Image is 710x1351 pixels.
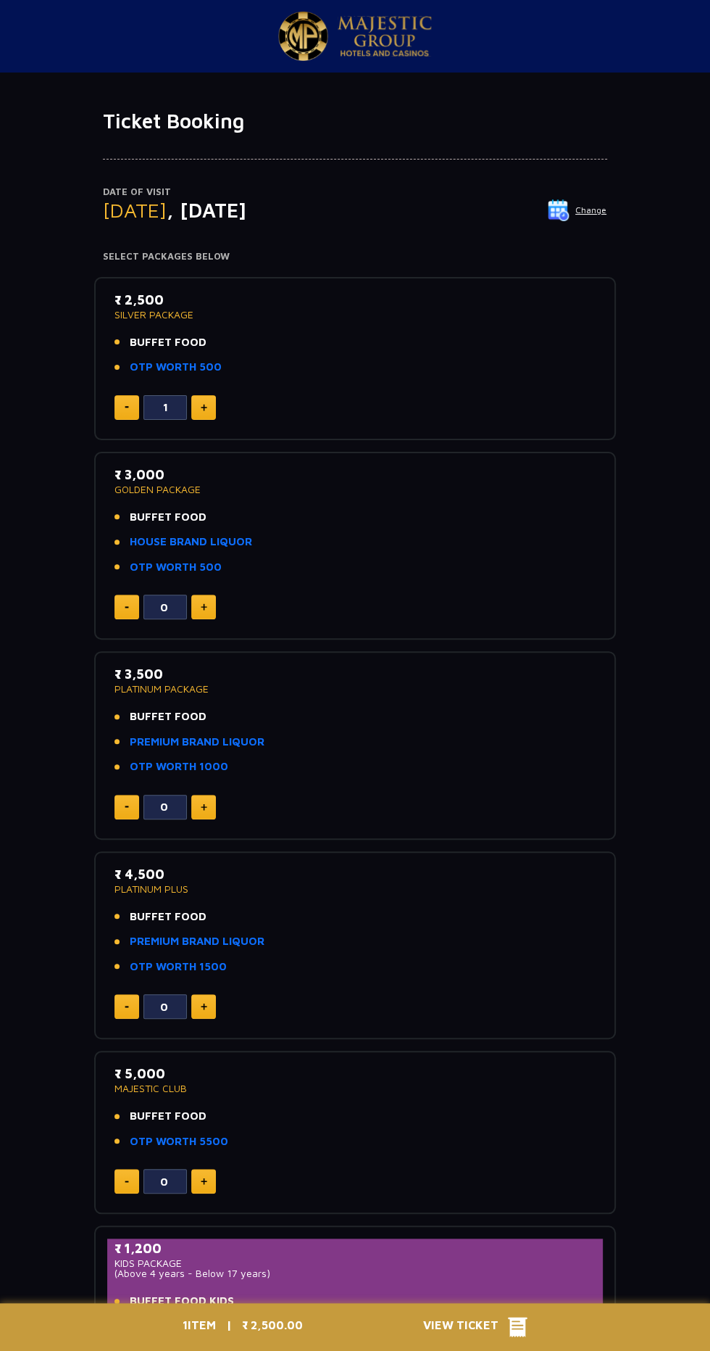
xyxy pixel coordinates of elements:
[114,310,596,320] p: SILVER PACKAGE
[183,1318,188,1331] span: 1
[130,334,206,351] span: BUFFET FOOD
[547,199,607,222] button: Change
[201,603,207,611] img: plus
[130,959,227,975] a: OTP WORTH 1500
[103,198,167,222] span: [DATE]
[183,1316,216,1338] p: ITEM
[114,484,596,495] p: GOLDEN PACKAGE
[338,16,432,57] img: Majestic Pride
[125,1181,129,1183] img: minus
[130,1108,206,1125] span: BUFFET FOOD
[125,806,129,808] img: minus
[423,1316,527,1338] button: View Ticket
[130,734,264,751] a: PREMIUM BRAND LIQUOR
[114,1083,596,1094] p: MAJESTIC CLUB
[130,559,222,576] a: OTP WORTH 500
[114,1239,596,1258] p: ₹ 1,200
[114,684,596,694] p: PLATINUM PACKAGE
[201,1003,207,1010] img: plus
[103,185,607,199] p: Date of Visit
[278,12,328,61] img: Majestic Pride
[130,534,252,550] a: HOUSE BRAND LIQUOR
[114,1064,596,1083] p: ₹ 5,000
[130,708,206,725] span: BUFFET FOOD
[114,864,596,884] p: ₹ 4,500
[423,1316,508,1338] span: View Ticket
[216,1316,242,1338] p: |
[201,1178,207,1185] img: plus
[114,884,596,894] p: PLATINUM PLUS
[103,109,607,133] h1: Ticket Booking
[114,1268,596,1278] p: (Above 4 years - Below 17 years)
[125,406,129,408] img: minus
[114,1258,596,1268] p: KIDS PACKAGE
[114,465,596,484] p: ₹ 3,000
[130,509,206,526] span: BUFFET FOOD
[114,290,596,310] p: ₹ 2,500
[201,404,207,411] img: plus
[130,759,228,775] a: OTP WORTH 1000
[242,1318,303,1331] span: ₹ 2,500.00
[130,909,206,925] span: BUFFET FOOD
[114,664,596,684] p: ₹ 3,500
[201,803,207,811] img: plus
[125,1006,129,1008] img: minus
[130,359,222,376] a: OTP WORTH 500
[125,606,129,608] img: minus
[130,1293,234,1310] span: BUFFET FOOD KIDS
[130,933,264,950] a: PREMIUM BRAND LIQUOR
[103,251,607,263] h4: Select Packages Below
[130,1133,228,1150] a: OTP WORTH 5500
[167,198,246,222] span: , [DATE]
